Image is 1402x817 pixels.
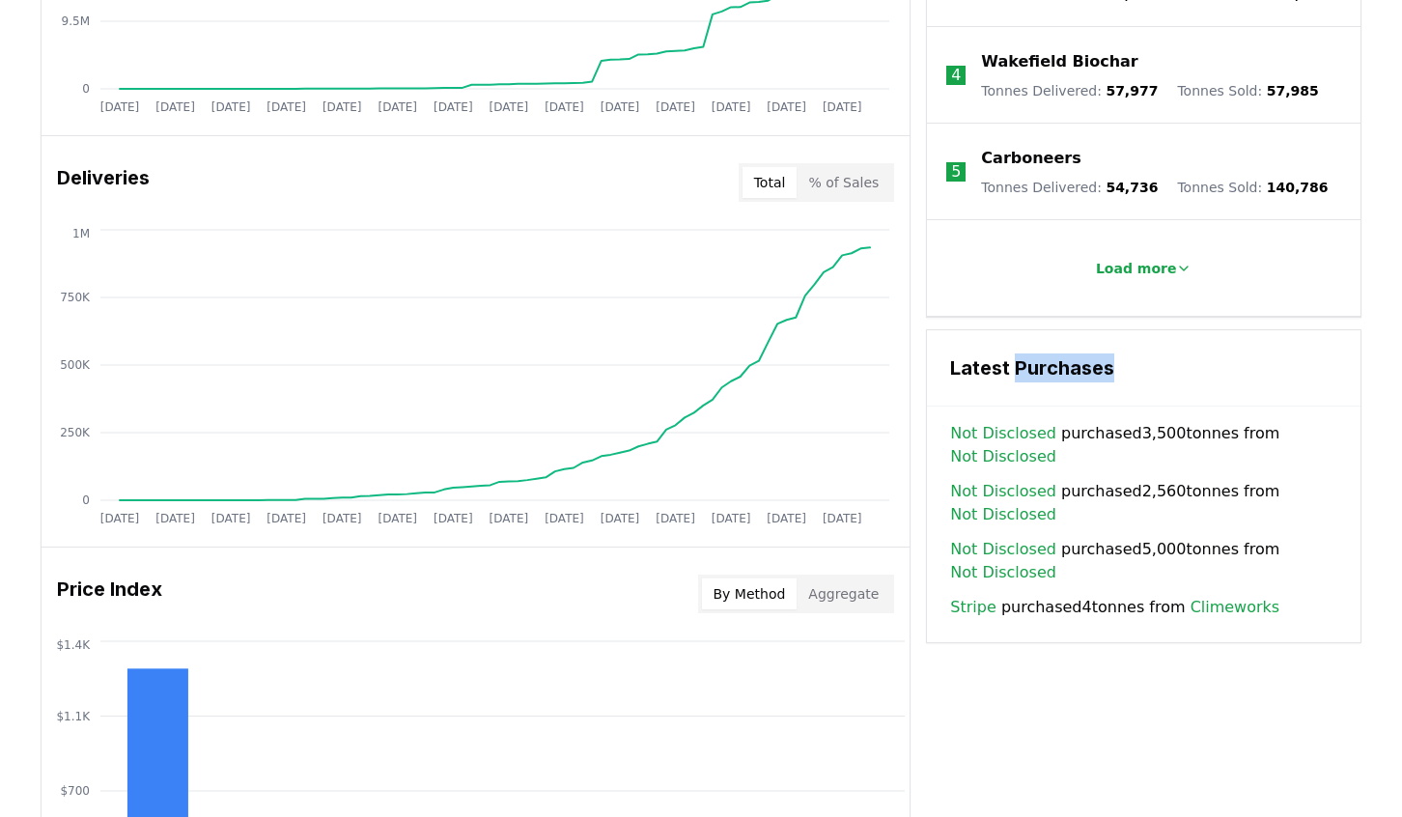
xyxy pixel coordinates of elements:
[950,503,1056,526] a: Not Disclosed
[981,147,1080,170] a: Carboneers
[57,575,162,613] h3: Price Index
[950,422,1056,445] a: Not Disclosed
[1080,249,1208,288] button: Load more
[490,512,529,525] tspan: [DATE]
[155,100,195,114] tspan: [DATE]
[82,82,90,96] tspan: 0
[950,422,1337,468] span: purchased 3,500 tonnes from
[211,100,251,114] tspan: [DATE]
[56,638,91,652] tspan: $1.4K
[767,100,806,114] tspan: [DATE]
[378,100,417,114] tspan: [DATE]
[434,100,473,114] tspan: [DATE]
[950,561,1056,584] a: Not Disclosed
[950,445,1056,468] a: Not Disclosed
[981,50,1137,73] a: Wakefield Biochar
[950,538,1056,561] a: Not Disclosed
[60,358,91,372] tspan: 500K
[1096,259,1177,278] p: Load more
[60,784,90,798] tspan: $700
[601,100,640,114] tspan: [DATE]
[743,167,798,198] button: Total
[62,14,90,28] tspan: 9.5M
[1267,83,1319,99] span: 57,985
[100,100,140,114] tspan: [DATE]
[56,710,91,723] tspan: $1.1K
[950,596,995,619] a: Stripe
[60,426,91,439] tspan: 250K
[545,512,584,525] tspan: [DATE]
[1267,180,1329,195] span: 140,786
[950,538,1337,584] span: purchased 5,000 tonnes from
[702,578,798,609] button: By Method
[211,512,251,525] tspan: [DATE]
[981,178,1158,197] p: Tonnes Delivered :
[797,167,890,198] button: % of Sales
[656,512,695,525] tspan: [DATE]
[1106,83,1158,99] span: 57,977
[72,227,90,240] tspan: 1M
[545,100,584,114] tspan: [DATE]
[82,493,90,507] tspan: 0
[490,100,529,114] tspan: [DATE]
[322,100,362,114] tspan: [DATE]
[767,512,806,525] tspan: [DATE]
[1191,596,1280,619] a: Climeworks
[155,512,195,525] tspan: [DATE]
[797,578,890,609] button: Aggregate
[601,512,640,525] tspan: [DATE]
[823,512,862,525] tspan: [DATE]
[981,81,1158,100] p: Tonnes Delivered :
[434,512,473,525] tspan: [DATE]
[712,512,751,525] tspan: [DATE]
[1106,180,1158,195] span: 54,736
[322,512,362,525] tspan: [DATE]
[266,512,306,525] tspan: [DATE]
[951,160,961,183] p: 5
[1177,178,1328,197] p: Tonnes Sold :
[823,100,862,114] tspan: [DATE]
[950,596,1279,619] span: purchased 4 tonnes from
[950,480,1056,503] a: Not Disclosed
[950,353,1337,382] h3: Latest Purchases
[60,291,91,304] tspan: 750K
[950,480,1337,526] span: purchased 2,560 tonnes from
[57,163,150,202] h3: Deliveries
[378,512,417,525] tspan: [DATE]
[266,100,306,114] tspan: [DATE]
[1177,81,1318,100] p: Tonnes Sold :
[656,100,695,114] tspan: [DATE]
[951,64,961,87] p: 4
[100,512,140,525] tspan: [DATE]
[712,100,751,114] tspan: [DATE]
